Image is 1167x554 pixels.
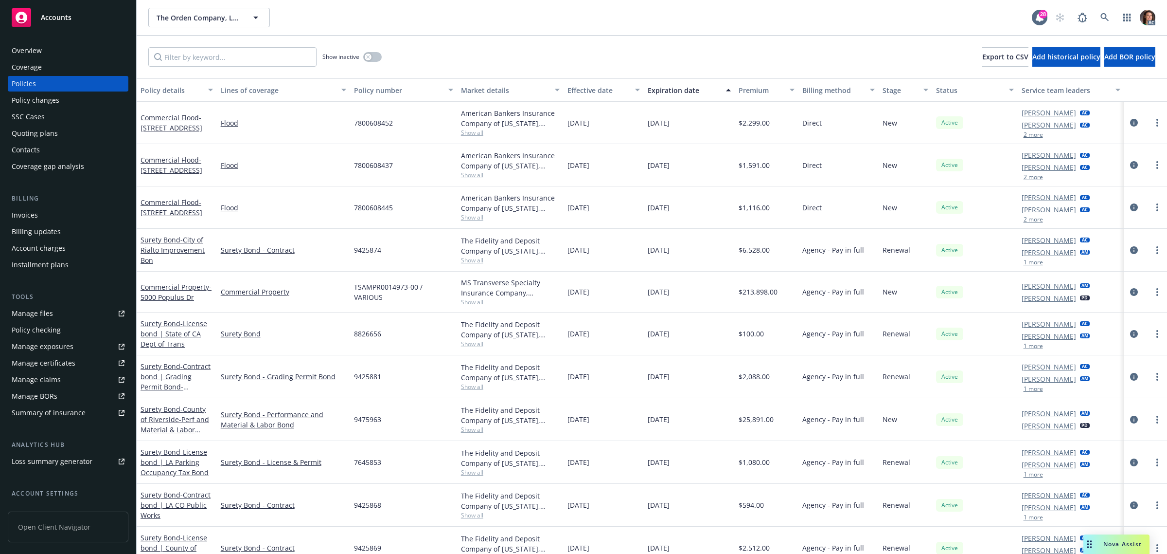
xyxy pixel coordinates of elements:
button: Effective date [564,78,644,102]
a: Policy checking [8,322,128,338]
a: Commercial Flood [141,155,202,175]
span: Active [940,288,959,296]
span: Agency - Pay in full [802,543,864,553]
div: The Fidelity and Deposit Company of [US_STATE], Zurich Insurance Group [461,534,560,554]
span: $25,891.00 [739,414,774,425]
span: $100.00 [739,329,764,339]
span: [DATE] [648,245,670,255]
div: Service team leaders [1022,85,1110,95]
div: Lines of coverage [221,85,336,95]
span: New [883,118,897,128]
span: [DATE] [567,329,589,339]
a: Surety Bond [141,447,209,477]
span: Active [940,372,959,381]
a: Report a Bug [1073,8,1092,27]
span: $2,299.00 [739,118,770,128]
div: SSC Cases [12,109,45,125]
a: Coverage gap analysis [8,159,128,174]
button: 1 more [1024,259,1043,265]
a: Coverage [8,59,128,75]
button: Nova Assist [1083,535,1149,554]
span: Show all [461,171,560,179]
a: Surety Bond - Grading Permit Bond [221,371,346,382]
span: Direct [802,203,822,213]
a: [PERSON_NAME] [1022,235,1076,245]
span: 8826656 [354,329,381,339]
button: Stage [879,78,932,102]
a: Surety Bond [141,362,211,402]
button: Policy number [350,78,457,102]
button: 1 more [1024,472,1043,478]
a: more [1151,499,1163,511]
a: Surety Bond - Contract [221,245,346,255]
span: [DATE] [648,203,670,213]
a: [PERSON_NAME] [1022,162,1076,172]
span: [DATE] [567,245,589,255]
span: Active [940,161,959,169]
a: circleInformation [1128,159,1140,171]
a: Surety Bond [141,490,211,520]
div: Invoices [12,207,38,223]
span: - Contract bond | LA CO Public Works [141,490,211,520]
span: Agency - Pay in full [802,329,864,339]
div: Manage BORs [12,388,57,404]
span: 9425869 [354,543,381,553]
a: [PERSON_NAME] [1022,408,1076,419]
span: - License bond | State of CA Dept of Trans [141,319,207,349]
a: Surety Bond [221,329,346,339]
a: [PERSON_NAME] [1022,319,1076,329]
span: $1,591.00 [739,160,770,170]
a: Surety Bond - Contract [221,500,346,510]
span: $213,898.00 [739,287,778,297]
div: American Bankers Insurance Company of [US_STATE], Assurant [461,108,560,129]
div: Quoting plans [12,126,58,141]
span: Active [940,544,959,553]
span: - 5000 Populus Dr [141,282,212,302]
a: circleInformation [1128,202,1140,213]
a: Surety Bond - Performance and Material & Labor Bond [221,409,346,430]
a: Start snowing [1050,8,1070,27]
a: [PERSON_NAME] [1022,490,1076,500]
a: [PERSON_NAME] [1022,108,1076,118]
a: Accounts [8,4,128,31]
span: Show all [461,213,560,222]
span: [DATE] [567,457,589,467]
a: [PERSON_NAME] [1022,293,1076,303]
div: Market details [461,85,549,95]
span: New [883,160,897,170]
input: Filter by keyword... [148,47,317,67]
button: Policy details [137,78,217,102]
span: 7800608437 [354,160,393,170]
div: American Bankers Insurance Company of [US_STATE], Assurant [461,150,560,171]
div: The Fidelity and Deposit Company of [US_STATE], Zurich Insurance Group [461,362,560,383]
span: 7800608445 [354,203,393,213]
a: [PERSON_NAME] [1022,247,1076,258]
span: 7645853 [354,457,381,467]
span: Show all [461,298,560,306]
span: Show all [461,511,560,519]
span: Direct [802,160,822,170]
span: $594.00 [739,500,764,510]
a: more [1151,371,1163,383]
span: [DATE] [567,118,589,128]
span: [DATE] [648,500,670,510]
a: Billing updates [8,224,128,240]
span: 7800608452 [354,118,393,128]
span: [DATE] [648,457,670,467]
a: [PERSON_NAME] [1022,533,1076,543]
span: Renewal [883,543,910,553]
span: [DATE] [648,414,670,425]
button: Expiration date [644,78,735,102]
a: more [1151,244,1163,256]
span: Renewal [883,500,910,510]
a: circleInformation [1128,244,1140,256]
span: New [883,414,897,425]
span: [DATE] [648,543,670,553]
span: Agency - Pay in full [802,245,864,255]
a: Quoting plans [8,126,128,141]
button: 2 more [1024,132,1043,138]
a: Commercial Property [221,287,346,297]
span: [DATE] [648,160,670,170]
a: more [1151,542,1163,554]
span: $2,512.00 [739,543,770,553]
